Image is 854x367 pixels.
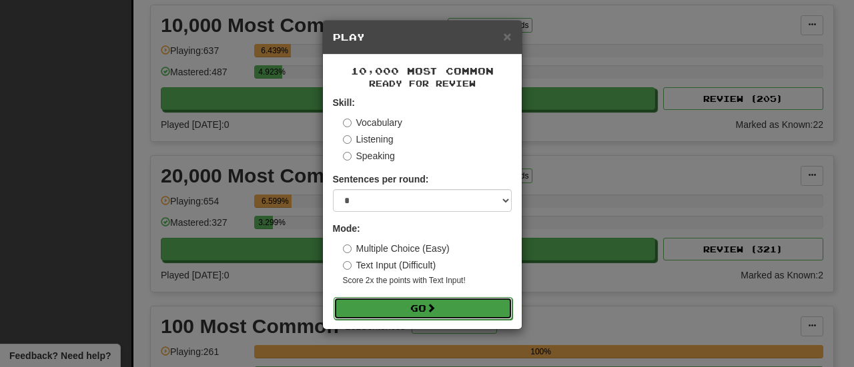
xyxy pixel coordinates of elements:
label: Multiple Choice (Easy) [343,242,450,255]
input: Text Input (Difficult) [343,261,352,270]
strong: Skill: [333,97,355,108]
strong: Mode: [333,223,360,234]
label: Speaking [343,149,395,163]
button: Go [334,297,512,320]
small: Score 2x the points with Text Input ! [343,275,512,286]
small: Ready for Review [333,78,512,89]
label: Listening [343,133,394,146]
span: 10,000 Most Common [351,65,494,77]
input: Multiple Choice (Easy) [343,244,352,253]
button: Close [503,29,511,43]
input: Vocabulary [343,119,352,127]
label: Text Input (Difficult) [343,258,436,272]
label: Vocabulary [343,116,402,129]
input: Speaking [343,152,352,161]
input: Listening [343,135,352,144]
span: × [503,29,511,44]
h5: Play [333,31,512,44]
label: Sentences per round: [333,173,429,186]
